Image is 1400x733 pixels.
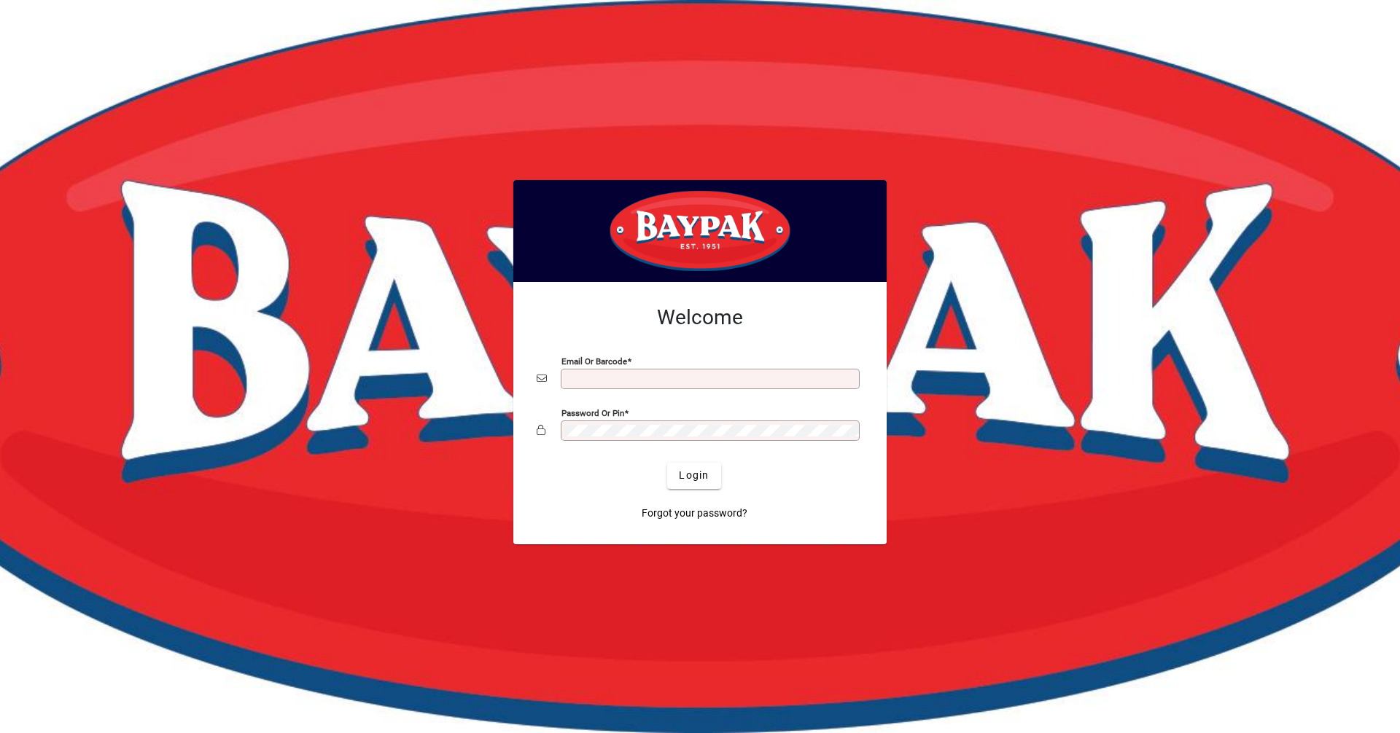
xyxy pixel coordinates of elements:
[561,407,624,418] mat-label: Password or Pin
[561,356,627,366] mat-label: Email or Barcode
[537,305,863,330] h2: Welcome
[667,463,720,489] button: Login
[636,501,753,527] a: Forgot your password?
[642,506,747,521] span: Forgot your password?
[679,468,709,483] span: Login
